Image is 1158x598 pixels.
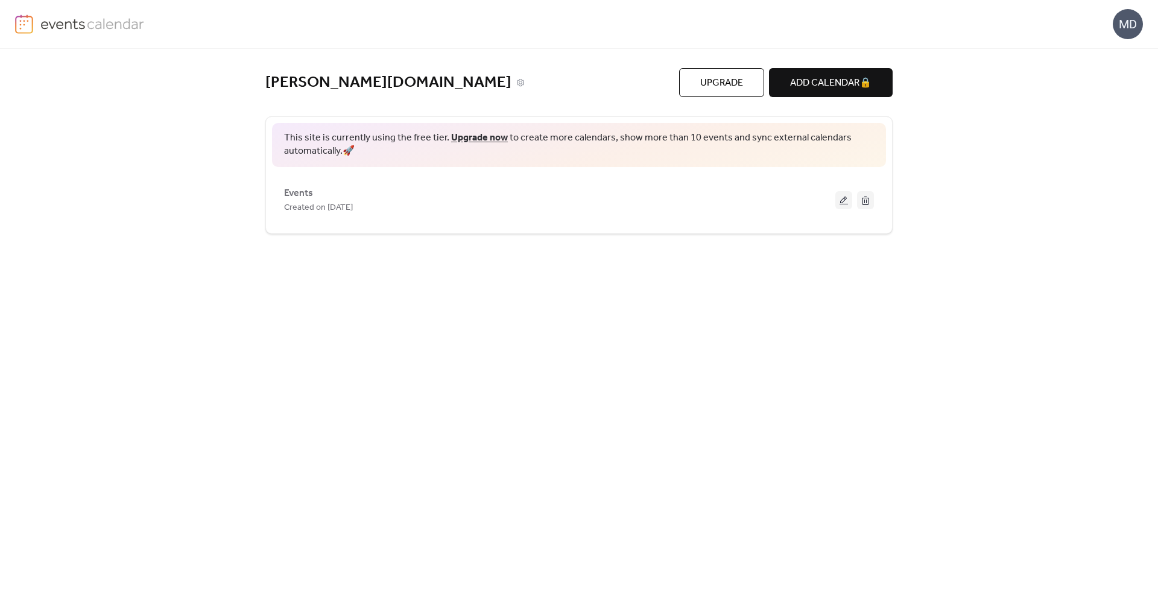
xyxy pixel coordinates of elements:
[679,68,764,97] button: Upgrade
[284,190,313,197] a: Events
[284,186,313,201] span: Events
[40,14,145,33] img: logo-type
[265,73,511,93] a: [PERSON_NAME][DOMAIN_NAME]
[451,128,508,147] a: Upgrade now
[284,201,353,215] span: Created on [DATE]
[1113,9,1143,39] div: MD
[700,76,743,90] span: Upgrade
[15,14,33,34] img: logo
[284,131,874,159] span: This site is currently using the free tier. to create more calendars, show more than 10 events an...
